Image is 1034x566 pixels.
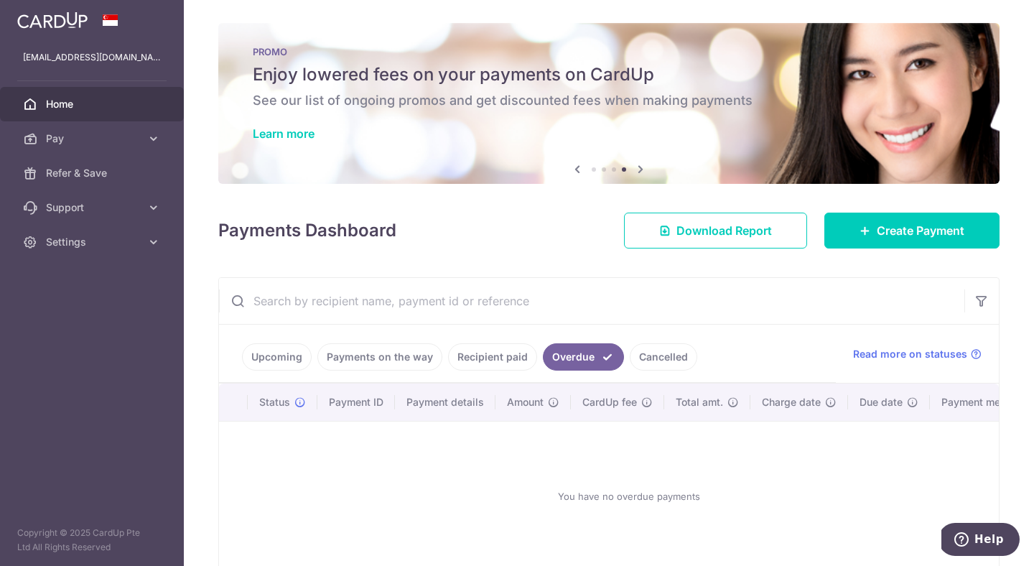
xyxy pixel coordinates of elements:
span: Charge date [762,395,821,409]
span: Download Report [676,222,772,239]
th: Payment details [395,384,495,421]
span: Refer & Save [46,166,141,180]
a: Overdue [543,343,624,371]
span: Due date [860,395,903,409]
h5: Enjoy lowered fees on your payments on CardUp [253,63,965,86]
h4: Payments Dashboard [218,218,396,243]
a: Upcoming [242,343,312,371]
span: Support [46,200,141,215]
a: Download Report [624,213,807,249]
a: Cancelled [630,343,697,371]
span: Amount [507,395,544,409]
a: Learn more [253,126,315,141]
img: Latest Promos banner [218,23,1000,184]
span: Pay [46,131,141,146]
a: Read more on statuses [853,347,982,361]
span: Create Payment [877,222,964,239]
a: Payments on the way [317,343,442,371]
p: PROMO [253,46,965,57]
span: Total amt. [676,395,723,409]
span: Read more on statuses [853,347,967,361]
span: Settings [46,235,141,249]
iframe: Opens a widget where you can find more information [941,523,1020,559]
a: Create Payment [824,213,1000,249]
input: Search by recipient name, payment id or reference [219,278,964,324]
th: Payment ID [317,384,395,421]
span: Status [259,395,290,409]
span: CardUp fee [582,395,637,409]
span: Home [46,97,141,111]
h6: See our list of ongoing promos and get discounted fees when making payments [253,92,965,109]
img: CardUp [17,11,88,29]
a: Recipient paid [448,343,537,371]
p: [EMAIL_ADDRESS][DOMAIN_NAME] [23,50,161,65]
div: You have no overdue payments [236,433,1022,560]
